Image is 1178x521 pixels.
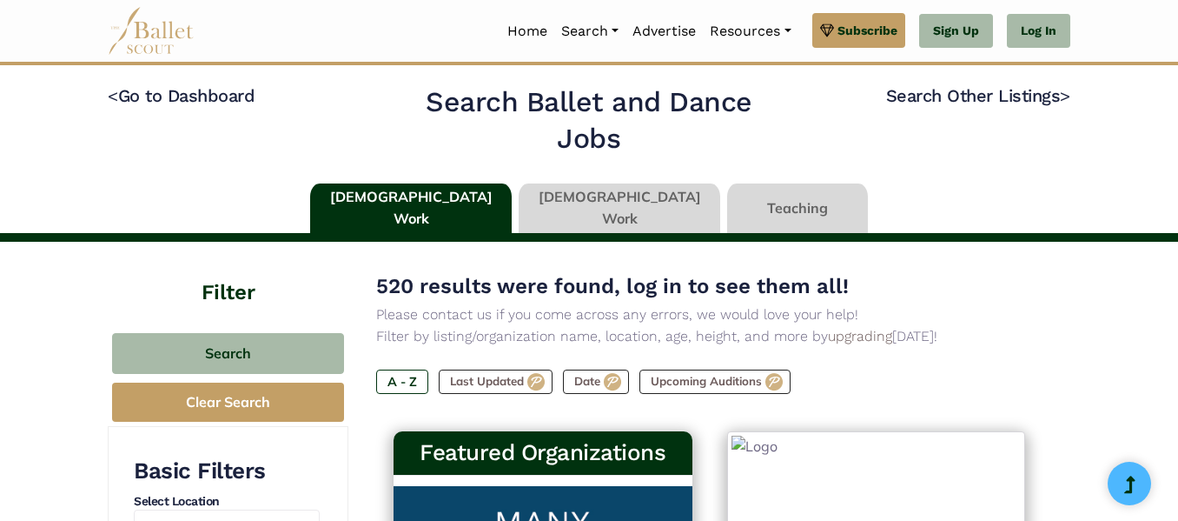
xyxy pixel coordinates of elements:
[919,14,993,49] a: Sign Up
[108,85,255,106] a: <Go to Dashboard
[307,184,515,234] li: [DEMOGRAPHIC_DATA] Work
[515,184,724,234] li: [DEMOGRAPHIC_DATA] Work
[376,325,1042,348] p: Filter by listing/organization name, location, age, height, and more by [DATE]!
[724,184,871,234] li: Teaching
[134,457,320,486] h3: Basic Filters
[500,13,554,50] a: Home
[1007,14,1070,49] a: Log In
[563,370,629,394] label: Date
[703,13,797,50] a: Resources
[376,274,849,298] span: 520 results were found, log in to see them all!
[112,333,344,374] button: Search
[812,13,905,48] a: Subscribe
[134,493,320,511] h4: Select Location
[639,370,791,394] label: Upcoming Auditions
[886,85,1070,106] a: Search Other Listings>
[376,304,1042,326] p: Please contact us if you come across any errors, we would love your help!
[828,328,892,344] a: upgrading
[376,370,428,394] label: A - Z
[625,13,703,50] a: Advertise
[1060,84,1070,106] code: >
[407,438,678,468] h3: Featured Organizations
[837,21,897,40] span: Subscribe
[108,84,118,106] code: <
[108,242,348,307] h4: Filter
[404,84,774,157] h2: Search Ballet and Dance Jobs
[439,370,553,394] label: Last Updated
[820,21,834,40] img: gem.svg
[554,13,625,50] a: Search
[112,383,344,422] button: Clear Search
